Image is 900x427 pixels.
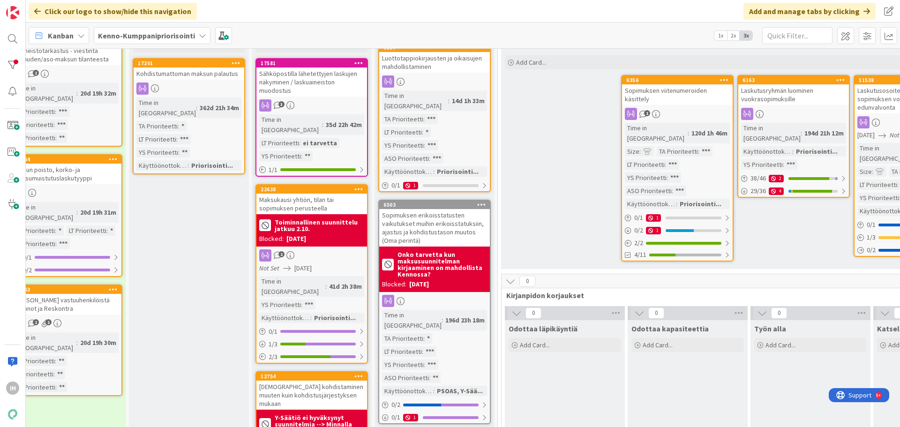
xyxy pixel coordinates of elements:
div: Blocked: [259,234,284,244]
div: TA Prioriteetti [657,146,698,157]
div: Priorisointi... [435,166,481,177]
div: 14d 1h 33m [450,96,487,106]
div: 6503 [379,201,490,209]
div: Sopimuksen erikoisstatusten vaikutukset muihin erikoisstatuksiin, ajastus ja kohdistustason muuto... [379,209,490,247]
span: : [53,120,55,130]
div: Kohdistumattoman maksun palautus [134,67,244,80]
div: 0/11 [379,412,490,423]
span: : [187,160,189,171]
div: LT Prioriteetti [136,134,176,144]
a: 6503Sopimuksen erikoisstatusten vaikutukset muihin erikoisstatuksiin, ajastus ja kohdistustason m... [378,200,491,424]
div: 22638Maksukausi yhtiön, tilan tai sopimuksen perusteella [256,185,367,214]
span: : [429,153,430,164]
div: Time in [GEOGRAPHIC_DATA] [14,83,76,104]
div: Size [625,146,639,157]
div: 9307Luottotappiokirjausten ja oikaisujen mahdollistaminen [379,44,490,73]
span: 0 / 1 [391,412,400,422]
div: Priorisointi... [312,313,358,323]
div: 362d 21h 34m [197,103,241,113]
div: YS Prioriteetti [382,140,424,150]
div: Huoneistotarkastus - viestintä vakuuden/aso-maksun tilanteesta [11,36,121,65]
span: 29 / 36 [750,186,766,196]
span: [DATE] [857,130,875,140]
span: 0 / 1 [23,253,32,262]
span: Kanban [48,30,74,41]
span: 0 / 2 [23,265,32,275]
div: 6356Sopimuksen viitenumeroiden käsittely [622,76,733,105]
div: Maksukausi yhtiön, tilan tai sopimuksen perusteella [256,194,367,214]
div: YS Prioriteetti [857,193,899,203]
div: TA Prioriteetti [382,333,423,344]
span: : [423,333,425,344]
div: LT Prioriteetti [259,138,299,148]
div: TA Prioriteetti [14,106,55,117]
span: : [429,373,430,383]
span: : [424,360,425,370]
span: : [178,121,179,131]
div: 1 [646,227,661,234]
a: 6356Sopimuksen viitenumeroiden käsittelyTime in [GEOGRAPHIC_DATA]:120d 1h 46mSize:TA Prioriteetti... [621,75,734,262]
span: : [322,120,323,130]
div: 9+ [47,4,52,11]
span: 1 [278,251,285,257]
span: 4/11 [634,250,646,260]
img: avatar [6,408,19,421]
div: 29/364 [738,185,849,197]
span: : [310,313,312,323]
div: LT Prioriteetti [625,159,665,170]
a: 6163Laskutusryhmän luominen vuokrasopimuksilleTime in [GEOGRAPHIC_DATA]:194d 21h 12mKäyttöönottok... [737,75,850,198]
span: Add Card... [267,41,297,50]
span: Add Card... [516,58,546,67]
a: 17201Kohdistumattoman maksun palautusTime in [GEOGRAPHIC_DATA]:362d 21h 34mTA Prioriteetti:*LT Pr... [133,58,245,174]
span: 0 [771,307,787,319]
a: 10564Laskun poisto, korko- ja maksumuistutuslaskutyyppiTime in [GEOGRAPHIC_DATA]:20d 19h 31mTA Pr... [10,154,122,277]
div: [DATE] [286,234,306,244]
span: : [55,382,57,392]
div: 10564Laskun poisto, korko- ja maksumuistutuslaskutyyppi [11,155,121,184]
span: 0 / 2 [634,225,643,235]
span: : [442,315,443,325]
div: 17201Kohdistumattoman maksun palautus [134,59,244,80]
div: YS Prioriteetti [625,172,667,183]
span: : [424,140,425,150]
div: Time in [GEOGRAPHIC_DATA] [14,332,76,353]
div: [DATE] [409,279,429,289]
div: ASO Prioriteetti [382,373,429,383]
div: 1 [403,182,418,189]
div: 120d 1h 46m [689,128,730,138]
span: : [872,166,873,177]
div: 0/11 [622,212,733,224]
span: 2x [727,31,740,40]
div: YS Prioriteetti [259,300,301,310]
span: Odottaa kapasiteettia [631,324,709,333]
div: Time in [GEOGRAPHIC_DATA] [741,123,801,143]
span: : [301,151,302,161]
span: Support [20,1,43,13]
span: : [325,281,327,292]
div: Käyttöönottokriittisyys [259,313,310,323]
div: Time in [GEOGRAPHIC_DATA] [259,276,325,297]
span: : [422,127,423,137]
a: 21963[PERSON_NAME] vastuuhenkilöistä Asunnot ja ReskontraTime in [GEOGRAPHIC_DATA]:20d 19h 30mTA ... [10,285,122,396]
span: 1 [45,319,52,325]
div: 1/3 [256,338,367,350]
span: 1 / 3 [867,232,876,242]
div: Huoneistotarkastus - viestintä vakuuden/aso-maksun tilanteesta [11,45,121,65]
div: Käyttöönottokriittisyys [625,199,676,209]
div: Priorisointi... [794,146,840,157]
span: 0 / 1 [634,213,643,223]
div: ASO Prioriteetti [382,153,429,164]
div: Time in [GEOGRAPHIC_DATA] [382,90,448,111]
span: 1x [714,31,727,40]
div: Click our logo to show/hide this navigation [29,3,197,20]
div: LT Prioriteetti [382,346,422,357]
div: 1 [403,414,418,421]
b: Toiminnallinen suunnittelu jatkuu 2.10. [275,219,364,232]
span: : [422,346,423,357]
span: Add Card... [520,341,550,349]
div: 20d 19h 32m [78,88,119,98]
div: Time in [GEOGRAPHIC_DATA] [625,123,688,143]
span: 0 / 1 [391,180,400,190]
div: 194d 21h 12m [802,128,846,138]
div: LT Prioriteetti [382,127,422,137]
